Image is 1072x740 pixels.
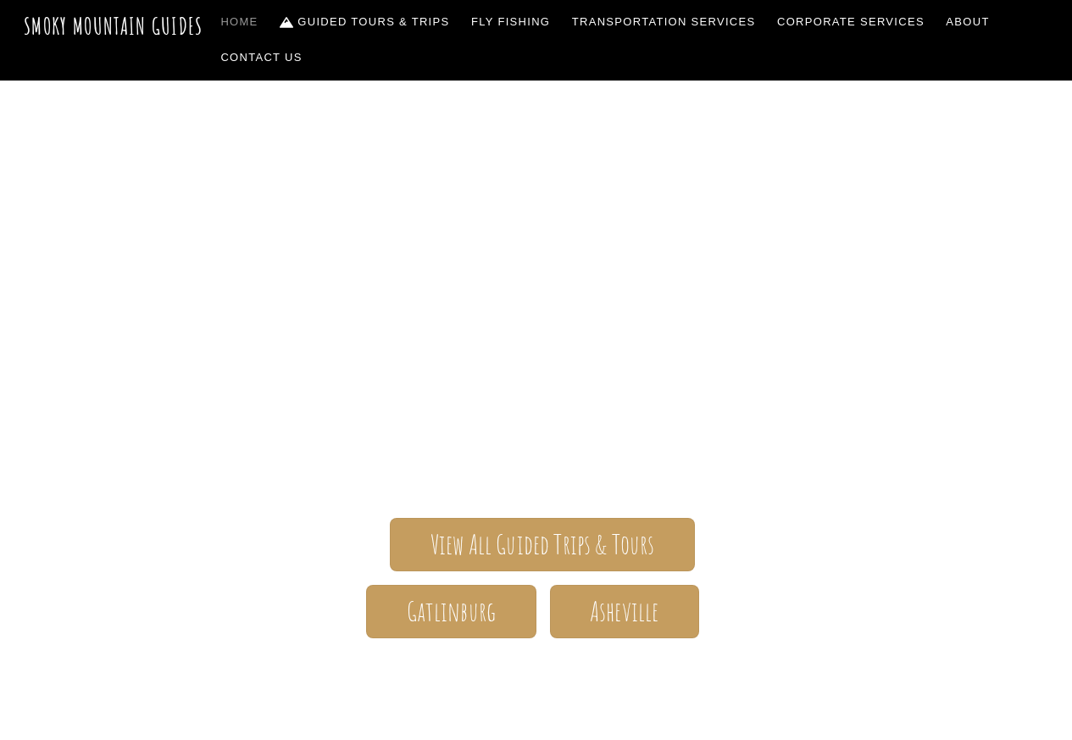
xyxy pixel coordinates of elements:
a: Guided Tours & Trips [273,4,456,40]
a: Asheville [550,585,699,638]
span: View All Guided Trips & Tours [430,536,655,554]
a: Fly Fishing [464,4,557,40]
a: Smoky Mountain Guides [24,12,203,40]
a: Corporate Services [770,4,931,40]
a: Transportation Services [565,4,762,40]
span: Smoky Mountain Guides [45,242,1028,316]
a: About [940,4,997,40]
span: Gatlinburg [407,603,497,620]
a: View All Guided Trips & Tours [390,518,694,571]
span: Asheville [590,603,658,620]
a: Contact Us [214,40,309,75]
a: Gatlinburg [366,585,536,638]
h1: Your adventure starts here. [45,665,1028,706]
a: Home [214,4,265,40]
span: The ONLY one-stop, full Service Guide Company for the Gatlinburg and [GEOGRAPHIC_DATA] side of th... [45,316,1028,467]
